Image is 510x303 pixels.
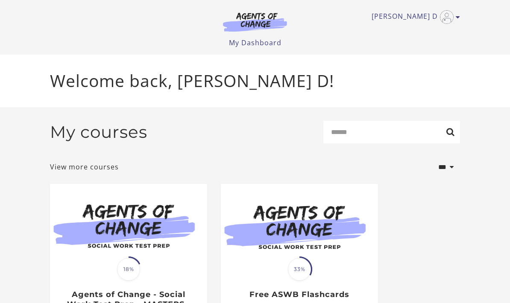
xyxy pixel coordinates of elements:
img: Agents of Change Logo [214,12,296,32]
span: 18% [117,258,140,281]
h2: My courses [50,122,147,142]
h3: Free ASWB Flashcards [230,290,369,300]
a: My Dashboard [229,38,281,47]
a: Toggle menu [372,10,456,24]
a: View more courses [50,162,119,172]
span: 33% [288,258,311,281]
p: Welcome back, [PERSON_NAME] D! [50,68,460,93]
